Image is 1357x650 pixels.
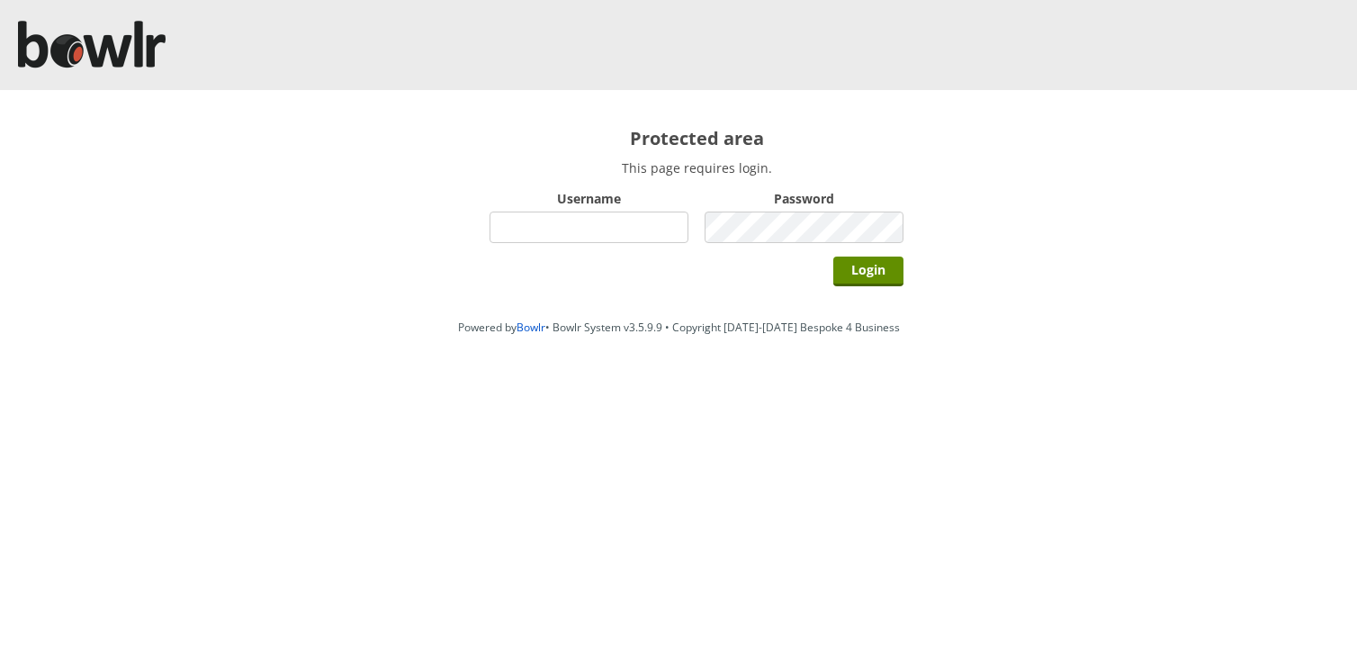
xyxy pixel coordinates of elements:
[490,159,903,176] p: This page requires login.
[490,190,688,207] label: Username
[458,320,900,335] span: Powered by • Bowlr System v3.5.9.9 • Copyright [DATE]-[DATE] Bespoke 4 Business
[490,126,903,150] h2: Protected area
[833,257,903,286] input: Login
[517,320,545,335] a: Bowlr
[705,190,903,207] label: Password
